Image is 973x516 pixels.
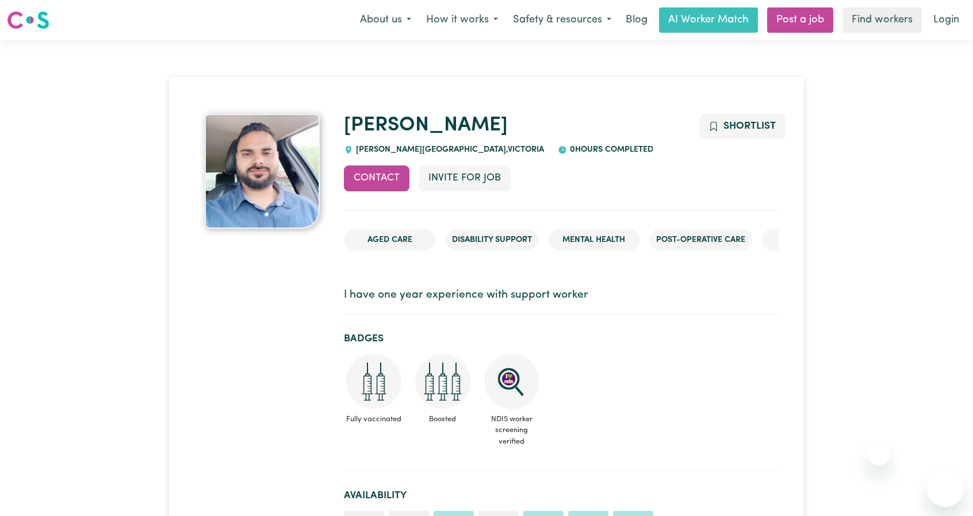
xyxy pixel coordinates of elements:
li: Child care [761,229,853,251]
iframe: Close message [867,442,890,465]
span: Fully vaccinated [344,409,404,429]
span: Boosted [413,409,473,429]
button: Invite for Job [419,165,511,191]
li: Mental Health [548,229,640,251]
h2: Availability [344,490,779,502]
a: Post a job [767,7,833,33]
span: NDIS worker screening verified [482,409,542,452]
a: AI Worker Match [659,7,758,33]
img: Careseekers logo [7,10,49,30]
img: NDIS Worker Screening Verified [484,354,539,409]
li: Disability Support [445,229,539,251]
li: Aged Care [344,229,436,251]
a: Blog [619,7,654,33]
img: Gurwinder [205,114,320,229]
a: Login [926,7,966,33]
span: 0 hours completed [567,145,653,154]
a: [PERSON_NAME] [344,115,508,136]
button: How it works [419,8,505,32]
button: Safety & resources [505,8,619,32]
li: Post-operative care [649,229,752,251]
span: Shortlist [723,121,776,131]
button: About us [353,8,419,32]
button: Add to shortlist [699,114,786,139]
h2: Badges [344,333,779,345]
button: Contact [344,165,409,191]
img: Care and support worker has received 2 doses of COVID-19 vaccine [346,354,401,409]
p: I have one year experience with support worker [344,287,779,304]
a: Find workers [842,7,922,33]
img: Care and support worker has received booster dose of COVID-19 vaccination [415,354,470,409]
span: [PERSON_NAME][GEOGRAPHIC_DATA] , Victoria [353,145,544,154]
a: Gurwinder 's profile picture' [194,114,330,229]
a: Careseekers logo [7,7,49,33]
iframe: Button to launch messaging window [927,470,964,507]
